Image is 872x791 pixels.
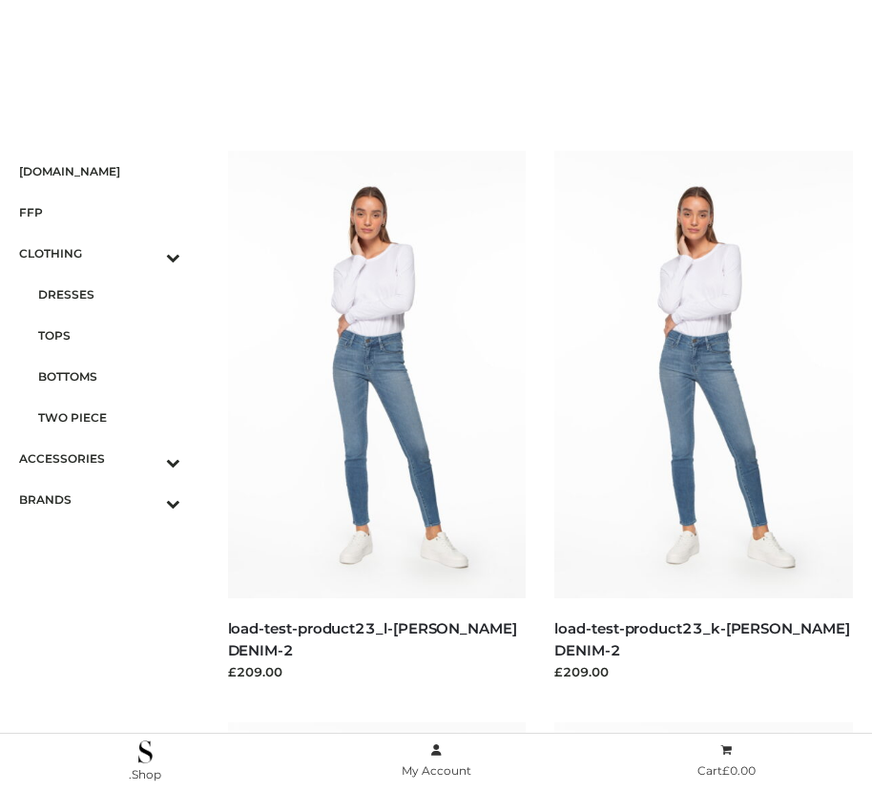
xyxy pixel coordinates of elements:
a: FFP [19,192,180,233]
button: Toggle Submenu [114,438,180,479]
div: £209.00 [554,662,853,681]
span: [DOMAIN_NAME] [19,160,180,182]
a: Cart£0.00 [581,739,872,782]
a: My Account [291,739,582,782]
a: DRESSES [38,274,180,315]
a: [DOMAIN_NAME] [19,151,180,192]
span: TOPS [38,324,180,346]
a: ACCESSORIESToggle Submenu [19,438,180,479]
a: BRANDSToggle Submenu [19,479,180,520]
a: BOTTOMS [38,356,180,397]
button: Toggle Submenu [114,479,180,520]
span: CLOTHING [19,242,180,264]
span: ACCESSORIES [19,448,180,469]
span: BOTTOMS [38,365,180,387]
span: BRANDS [19,489,180,510]
a: CLOTHINGToggle Submenu [19,233,180,274]
a: TWO PIECE [38,397,180,438]
img: .Shop [138,740,153,763]
span: FFP [19,201,180,223]
span: TWO PIECE [38,406,180,428]
button: Toggle Submenu [114,233,180,274]
div: £209.00 [228,662,527,681]
span: .Shop [129,767,161,781]
span: Cart [697,763,756,778]
a: TOPS [38,315,180,356]
span: My Account [402,763,471,778]
bdi: 0.00 [722,763,756,778]
span: £ [722,763,730,778]
a: load-test-product23_l-[PERSON_NAME] DENIM-2 [228,619,517,659]
span: DRESSES [38,283,180,305]
a: load-test-product23_k-[PERSON_NAME] DENIM-2 [554,619,849,659]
